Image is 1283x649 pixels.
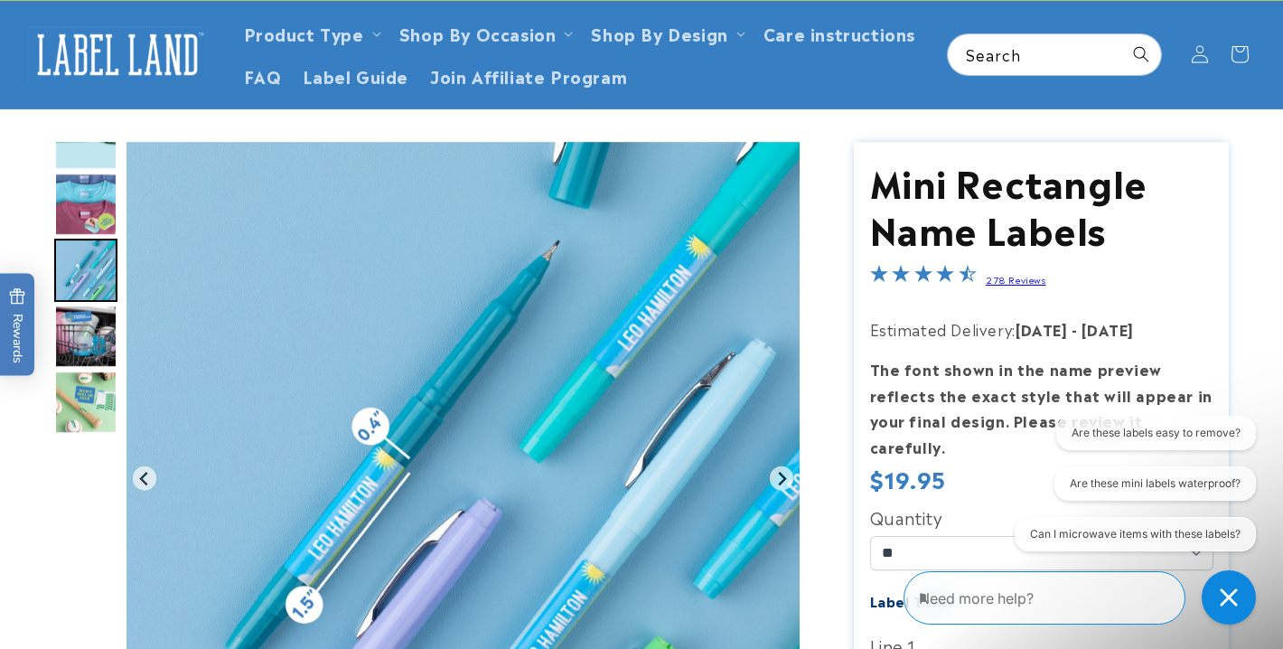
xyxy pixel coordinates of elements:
a: Label Land [21,20,215,89]
div: Go to slide 3 [54,173,117,236]
a: Join Affiliate Program [419,54,638,97]
img: Mini Rectangle Name Labels - Label Land [54,305,117,368]
img: Basketball design mini rectangle name label applied to a pen [54,107,117,170]
div: Go to slide 5 [54,305,117,368]
iframe: Sign Up via Text for Offers [14,504,229,559]
h1: Mini Rectangle Name Labels [870,157,1213,251]
img: Mini Rectangle Name Labels - Label Land [54,173,117,236]
iframe: Gorgias live chat conversation starters [1002,416,1265,568]
strong: [DATE] [1016,318,1068,340]
a: Shop By Design [591,21,727,45]
div: Go to slide 4 [54,239,117,302]
strong: - [1072,318,1078,340]
p: Estimated Delivery: [870,316,1213,343]
span: Shop By Occasion [399,23,557,43]
button: Next slide [770,466,794,491]
button: Search [1121,34,1161,74]
a: Care instructions [753,12,926,54]
label: Label Text: [870,590,954,611]
span: Care instructions [763,23,915,43]
a: FAQ [233,54,293,97]
button: Previous slide [133,466,157,491]
span: 4.7-star overall rating [870,267,977,288]
span: Label Guide [303,65,408,86]
span: FAQ [244,65,282,86]
summary: Product Type [233,12,389,54]
label: Quantity [870,503,1213,531]
div: Go to slide 6 [54,371,117,434]
span: $19.95 [870,462,947,494]
summary: Shop By Occasion [389,12,581,54]
a: Product Type [244,21,364,45]
strong: The font shown in the name preview reflects the exact style that will appear in your final design... [870,358,1213,457]
summary: Shop By Design [580,12,752,54]
div: Go to slide 2 [54,107,117,170]
img: Label Land [27,26,208,82]
iframe: Gorgias Floating Chat [904,564,1265,631]
a: Label Guide [292,54,419,97]
span: Rewards [9,288,26,363]
a: 278 Reviews - open in a new tab [986,273,1046,286]
span: Join Affiliate Program [430,65,627,86]
img: Mini Rectangle Name Labels - Label Land [54,239,117,302]
img: Mini Rectangle Name Labels - Label Land [54,371,117,434]
strong: [DATE] [1082,318,1134,340]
